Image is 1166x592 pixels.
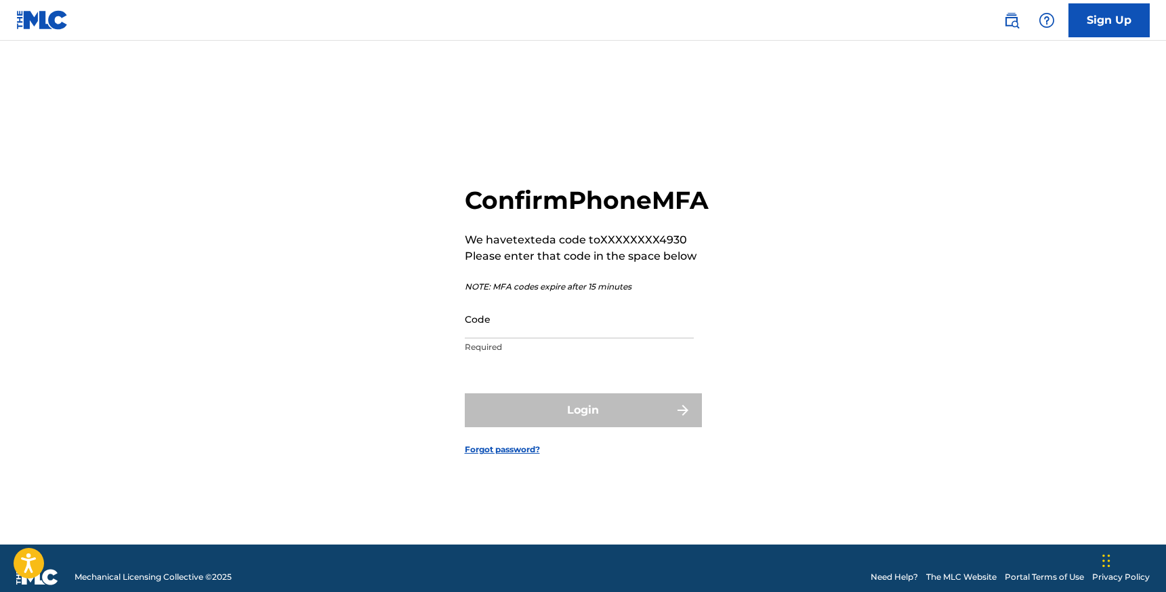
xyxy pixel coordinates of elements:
p: We have texted a code to XXXXXXXX4930 [465,232,709,248]
p: Required [465,341,694,353]
span: Mechanical Licensing Collective © 2025 [75,571,232,583]
a: Public Search [998,7,1025,34]
p: NOTE: MFA codes expire after 15 minutes [465,281,709,293]
img: help [1039,12,1055,28]
iframe: Chat Widget [1098,527,1166,592]
a: Need Help? [871,571,918,583]
a: Portal Terms of Use [1005,571,1084,583]
a: Forgot password? [465,443,540,456]
div: Help [1033,7,1060,34]
div: Drag [1102,540,1110,581]
a: Privacy Policy [1092,571,1150,583]
p: Please enter that code in the space below [465,248,709,264]
h2: Confirm Phone MFA [465,185,709,216]
img: search [1003,12,1020,28]
img: logo [16,569,58,585]
a: Sign Up [1068,3,1150,37]
a: The MLC Website [926,571,997,583]
img: MLC Logo [16,10,68,30]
